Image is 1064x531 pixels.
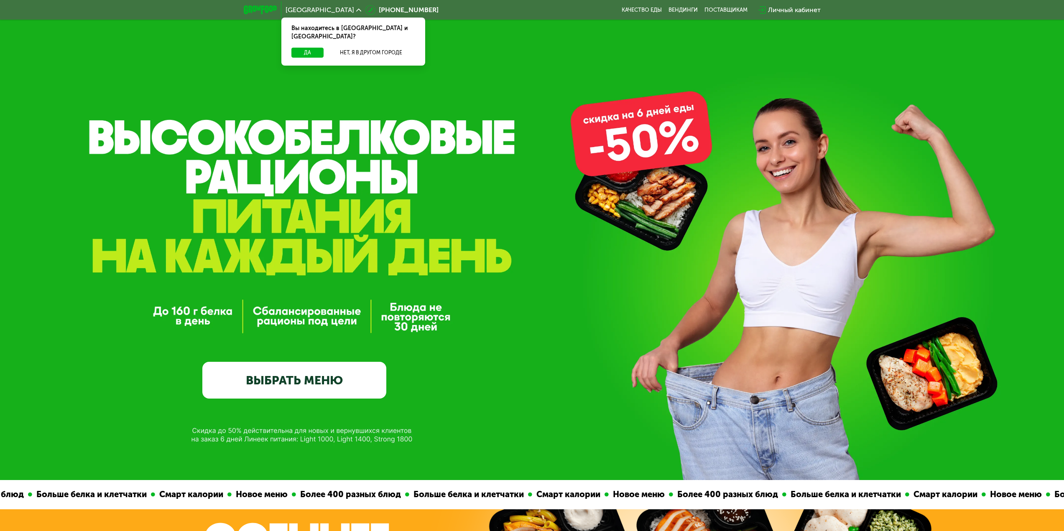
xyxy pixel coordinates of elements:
[518,488,590,501] div: Смарт калории
[622,7,662,13] a: Качество еды
[281,18,425,48] div: Вы находитесь в [GEOGRAPHIC_DATA] и [GEOGRAPHIC_DATA]?
[18,488,136,501] div: Больше белка и клетчатки
[895,488,967,501] div: Смарт калории
[365,5,439,15] a: [PHONE_NUMBER]
[594,488,654,501] div: Новое меню
[217,488,277,501] div: Новое меню
[281,488,390,501] div: Более 400 разных блюд
[669,7,698,13] a: Вендинги
[658,488,768,501] div: Более 400 разных блюд
[768,5,821,15] div: Личный кабинет
[395,488,513,501] div: Больше белка и клетчатки
[202,362,386,399] a: ВЫБРАТЬ МЕНЮ
[704,7,748,13] div: поставщикам
[140,488,213,501] div: Смарт калории
[772,488,890,501] div: Больше белка и клетчатки
[327,48,415,58] button: Нет, я в другом городе
[971,488,1031,501] div: Новое меню
[286,7,354,13] span: [GEOGRAPHIC_DATA]
[291,48,324,58] button: Да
